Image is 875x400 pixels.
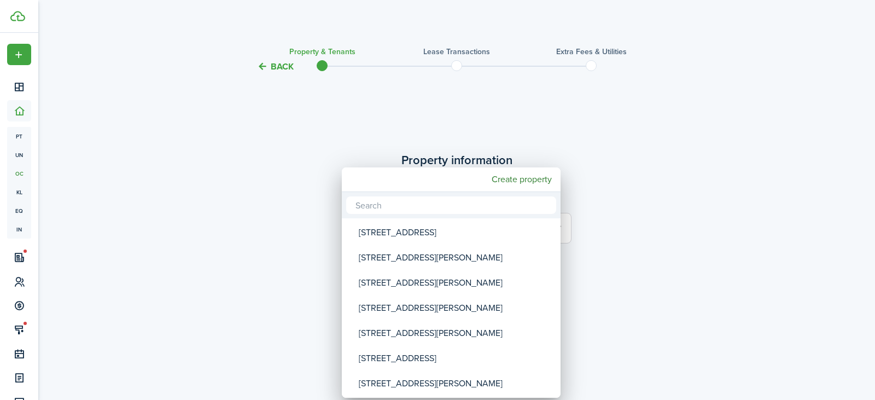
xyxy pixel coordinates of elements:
mbsc-wheel: Property [342,218,561,398]
div: [STREET_ADDRESS][PERSON_NAME] [359,295,552,321]
div: [STREET_ADDRESS] [359,220,552,245]
div: [STREET_ADDRESS] [359,346,552,371]
div: [STREET_ADDRESS][PERSON_NAME] [359,270,552,295]
div: [STREET_ADDRESS][PERSON_NAME] [359,371,552,396]
div: [STREET_ADDRESS][PERSON_NAME] [359,245,552,270]
mbsc-button: Create property [487,170,556,189]
input: Search [346,196,556,214]
div: [STREET_ADDRESS][PERSON_NAME] [359,321,552,346]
